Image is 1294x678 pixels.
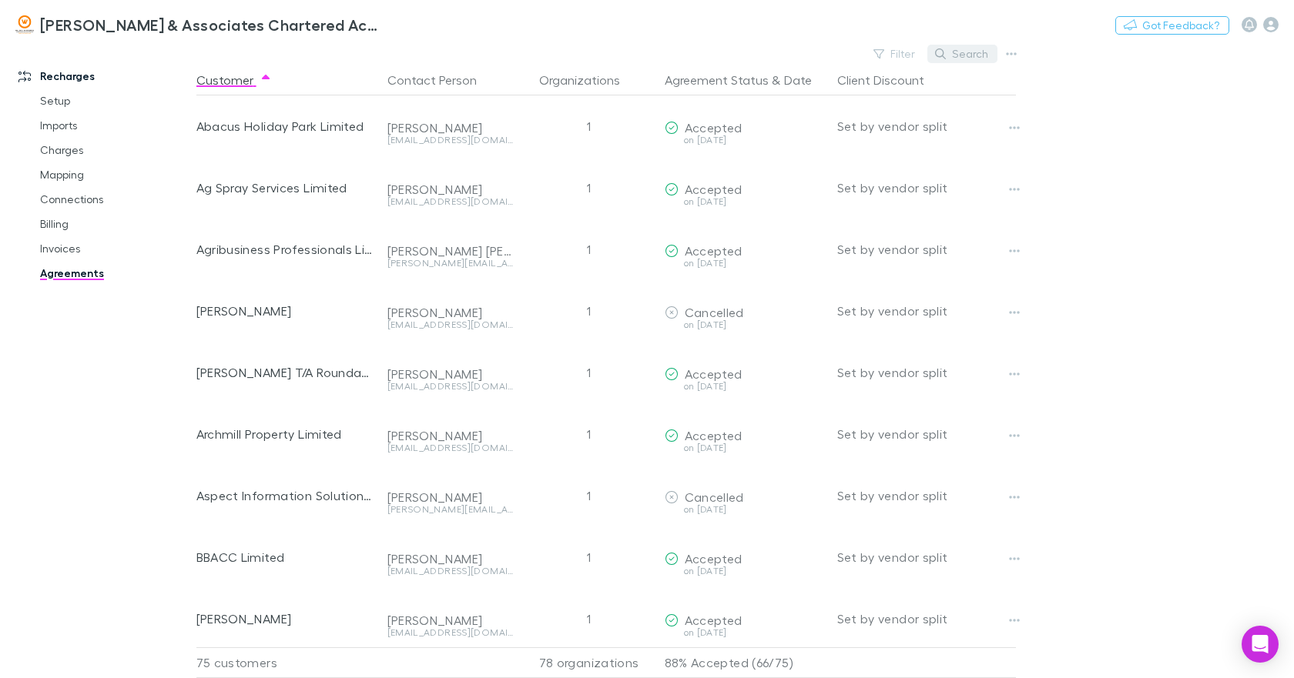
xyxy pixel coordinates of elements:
[520,588,659,650] div: 1
[387,305,514,320] div: [PERSON_NAME]
[25,113,205,138] a: Imports
[685,366,743,381] span: Accepted
[837,157,1016,219] div: Set by vendor split
[387,182,514,197] div: [PERSON_NAME]
[539,65,639,95] button: Organizations
[196,280,375,342] div: [PERSON_NAME]
[387,489,514,505] div: [PERSON_NAME]
[25,89,205,113] a: Setup
[685,428,743,443] span: Accepted
[685,182,743,196] span: Accepted
[665,65,769,95] button: Agreement Status
[196,219,375,280] div: Agribusiness Professionals Limited
[837,342,1016,403] div: Set by vendor split
[837,526,1016,588] div: Set by vendor split
[387,505,514,514] div: [PERSON_NAME][EMAIL_ADDRESS][DOMAIN_NAME]
[1115,16,1229,35] button: Got Feedback?
[665,566,825,576] div: on [DATE]
[685,243,743,258] span: Accepted
[25,212,205,236] a: Billing
[685,551,743,566] span: Accepted
[665,197,825,206] div: on [DATE]
[25,236,205,261] a: Invoices
[387,320,514,329] div: [EMAIL_ADDRESS][DOMAIN_NAME]
[685,613,743,627] span: Accepted
[196,157,375,219] div: Ag Spray Services Limited
[15,15,34,34] img: Walsh & Associates Chartered Accountants's Logo
[196,65,272,95] button: Customer
[685,120,743,135] span: Accepted
[837,219,1016,280] div: Set by vendor split
[665,648,825,677] p: 88% Accepted (66/75)
[665,320,825,329] div: on [DATE]
[665,135,825,145] div: on [DATE]
[520,403,659,465] div: 1
[520,526,659,588] div: 1
[520,342,659,403] div: 1
[25,261,205,286] a: Agreements
[196,526,375,588] div: BBACC Limited
[387,382,514,391] div: [EMAIL_ADDRESS][DOMAIN_NAME]
[837,403,1016,465] div: Set by vendor split
[837,588,1016,650] div: Set by vendor split
[387,551,514,566] div: [PERSON_NAME]
[685,305,744,319] span: Cancelled
[837,280,1016,342] div: Set by vendor split
[520,219,659,280] div: 1
[520,465,659,526] div: 1
[866,45,924,63] button: Filter
[387,243,514,259] div: [PERSON_NAME] [PERSON_NAME]
[927,45,997,63] button: Search
[837,95,1016,157] div: Set by vendor split
[387,366,514,382] div: [PERSON_NAME]
[387,65,495,95] button: Contact Person
[387,135,514,145] div: [EMAIL_ADDRESS][DOMAIN_NAME]
[665,505,825,514] div: on [DATE]
[387,443,514,453] div: [EMAIL_ADDRESS][DOMAIN_NAME]
[196,647,381,678] div: 75 customers
[665,443,825,453] div: on [DATE]
[520,95,659,157] div: 1
[196,403,375,465] div: Archmill Property Limited
[387,428,514,443] div: [PERSON_NAME]
[40,15,382,34] h3: [PERSON_NAME] & Associates Chartered Accountants
[387,628,514,637] div: [EMAIL_ADDRESS][DOMAIN_NAME]
[387,120,514,135] div: [PERSON_NAME]
[685,489,744,504] span: Cancelled
[25,187,205,212] a: Connections
[25,162,205,187] a: Mapping
[520,157,659,219] div: 1
[387,197,514,206] div: [EMAIL_ADDRESS][DOMAIN_NAME]
[665,259,825,268] div: on [DATE]
[6,6,391,43] a: [PERSON_NAME] & Associates Chartered Accountants
[520,280,659,342] div: 1
[784,65,812,95] button: Date
[665,382,825,391] div: on [DATE]
[665,628,825,637] div: on [DATE]
[3,64,205,89] a: Recharges
[196,588,375,650] div: [PERSON_NAME]
[520,647,659,678] div: 78 organizations
[196,342,375,403] div: [PERSON_NAME] T/A Roundabout Pre-loved Boutique
[196,95,375,157] div: Abacus Holiday Park Limited
[837,65,943,95] button: Client Discount
[387,259,514,268] div: [PERSON_NAME][EMAIL_ADDRESS][PERSON_NAME][DOMAIN_NAME]
[837,465,1016,526] div: Set by vendor split
[196,465,375,526] div: Aspect Information Solutions Limited
[25,138,205,162] a: Charges
[387,566,514,576] div: [EMAIL_ADDRESS][DOMAIN_NAME]
[387,613,514,628] div: [PERSON_NAME]
[665,65,825,95] div: &
[1242,626,1279,663] div: Open Intercom Messenger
